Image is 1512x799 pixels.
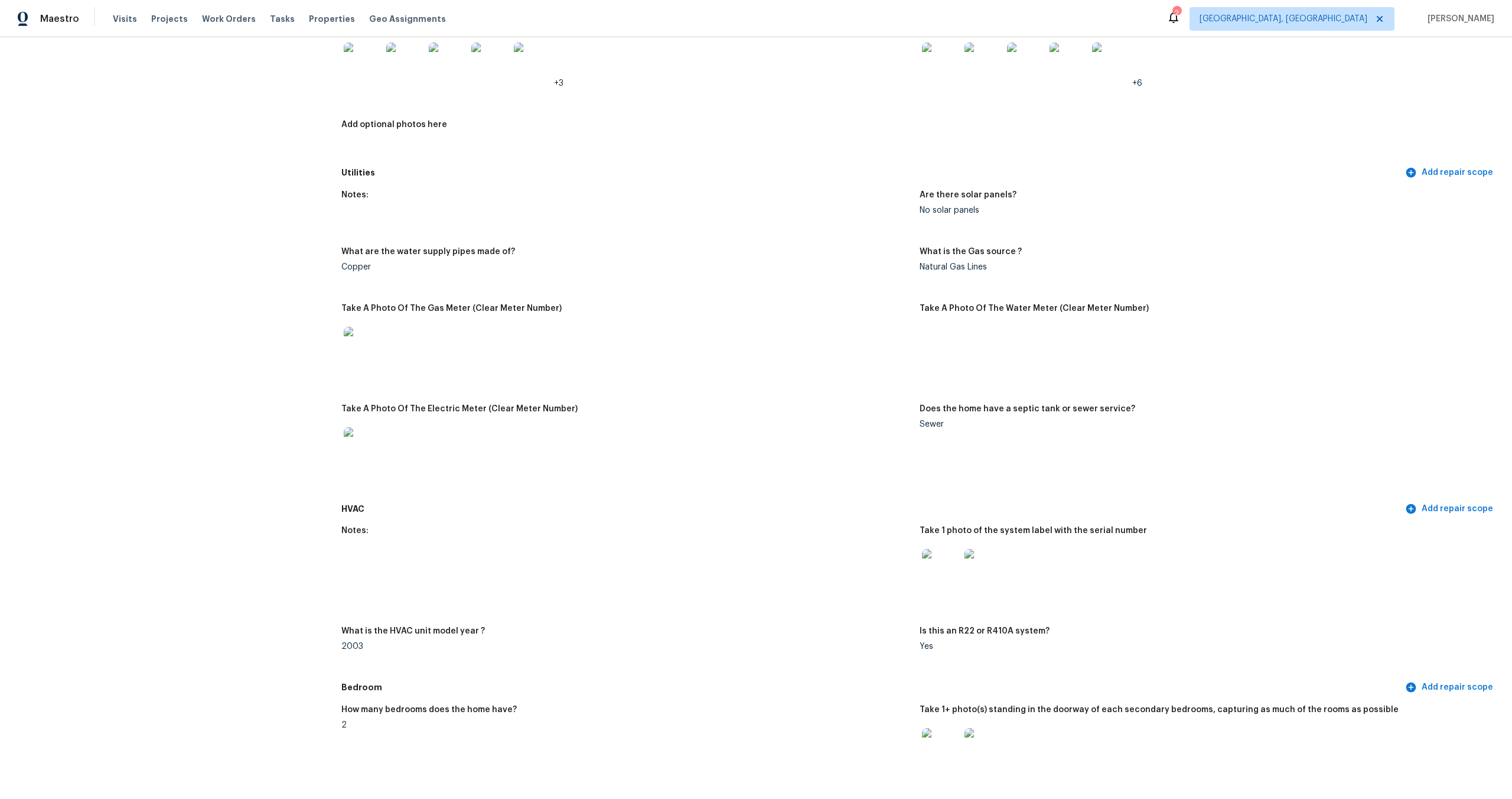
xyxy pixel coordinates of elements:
h5: HVAC [341,503,1403,515]
span: Visits [113,13,137,25]
span: [PERSON_NAME] [1423,13,1494,25]
h5: Notes: [341,527,369,535]
span: +3 [554,79,563,87]
span: Properties [309,13,355,25]
span: Geo Assignments [369,13,446,25]
div: Sewer [920,420,1488,428]
div: No solar panels [920,206,1488,215]
h5: Take A Photo Of The Gas Meter (Clear Meter Number) [341,304,562,313]
h5: What is the HVAC unit model year ? [341,627,485,635]
h5: Add optional photos here [341,121,447,129]
div: 2003 [341,642,910,651]
span: Work Orders [202,13,256,25]
button: Add repair scope [1403,498,1498,520]
h5: Utilities [341,167,1403,179]
span: Projects [151,13,188,25]
button: Add repair scope [1403,677,1498,699]
h5: What are the water supply pipes made of? [341,248,515,256]
span: +6 [1132,79,1142,87]
h5: Take A Photo Of The Water Meter (Clear Meter Number) [920,304,1149,313]
h5: What is the Gas source ? [920,248,1022,256]
div: Copper [341,263,910,271]
div: 2 [1172,7,1181,19]
div: 2 [341,721,910,729]
h5: Take 1+ photo(s) standing in the doorway of each secondary bedrooms, capturing as much of the roo... [920,706,1399,714]
div: Yes [920,642,1488,651]
span: Maestro [40,13,79,25]
button: Add repair scope [1403,162,1498,184]
h5: Take A Photo Of The Electric Meter (Clear Meter Number) [341,405,578,413]
h5: Does the home have a septic tank or sewer service? [920,405,1135,413]
span: Add repair scope [1407,165,1493,180]
span: Add repair scope [1407,680,1493,695]
span: Tasks [270,15,295,23]
h5: Bedroom [341,681,1403,694]
span: Add repair scope [1407,502,1493,517]
h5: Is this an R22 or R410A system? [920,627,1050,635]
span: [GEOGRAPHIC_DATA], [GEOGRAPHIC_DATA] [1200,13,1367,25]
h5: Are there solar panels? [920,191,1016,199]
div: Natural Gas Lines [920,263,1488,271]
h5: How many bedrooms does the home have? [341,706,517,714]
h5: Take 1 photo of the system label with the serial number [920,527,1147,535]
h5: Notes: [341,191,369,199]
